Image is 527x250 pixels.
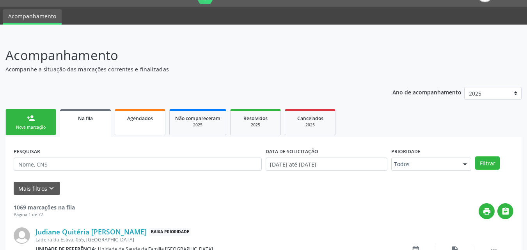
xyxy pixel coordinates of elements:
button: Mais filtroskeyboard_arrow_down [14,182,60,195]
div: person_add [27,114,35,122]
p: Acompanhe a situação das marcações correntes e finalizadas [5,65,367,73]
div: 2025 [291,122,330,128]
button: print [479,203,495,219]
label: Prioridade [391,145,421,158]
span: Agendados [127,115,153,122]
button:  [497,203,513,219]
span: Resolvidos [243,115,268,122]
i: keyboard_arrow_down [47,184,56,193]
i:  [501,207,510,216]
input: Nome, CNS [14,158,262,171]
span: Na fila [78,115,93,122]
div: 2025 [236,122,275,128]
button: Filtrar [475,156,500,170]
div: Ladeira da Estiva, 055, [GEOGRAPHIC_DATA] [35,236,396,243]
label: PESQUISAR [14,145,40,158]
i: print [483,207,491,216]
span: Baixa Prioridade [149,228,191,236]
p: Acompanhamento [5,46,367,65]
p: Ano de acompanhamento [392,87,461,97]
div: 2025 [175,122,220,128]
div: Nova marcação [11,124,50,130]
span: Cancelados [297,115,323,122]
span: Todos [394,160,455,168]
span: Não compareceram [175,115,220,122]
a: Judiane Quitéria [PERSON_NAME] [35,227,147,236]
strong: 1069 marcações na fila [14,204,75,211]
input: Selecione um intervalo [266,158,388,171]
div: Página 1 de 72 [14,211,75,218]
a: Acompanhamento [3,9,62,25]
label: DATA DE SOLICITAÇÃO [266,145,318,158]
